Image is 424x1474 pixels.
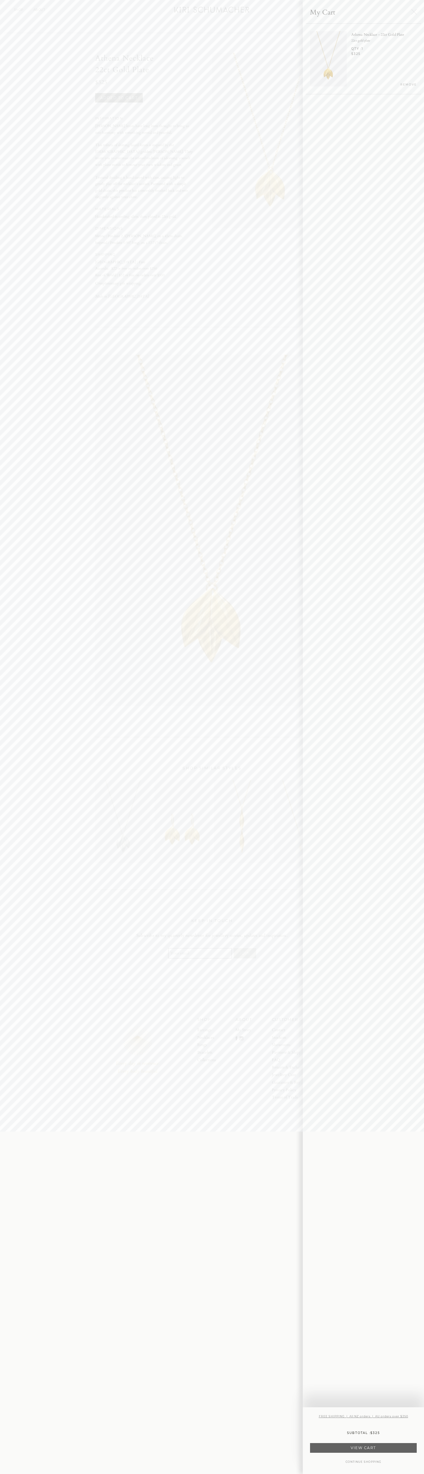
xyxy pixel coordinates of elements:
[235,1016,252,1023] a: ABOUT
[351,32,404,37] a: Athena Necklace - 22ct Gold Plate
[214,780,269,863] a: Karohirohi Necklace - 22ct Gold Plate
[235,1035,237,1043] a: Facebook
[95,206,193,212] h4: MATERIALS
[171,3,254,18] a: Kiri Schumacher Home
[95,765,329,771] h3: SHOP SIMILAR STYLES
[95,53,193,76] h1: Athena Necklace 22ct Gold Plate
[310,31,347,86] img: Image for Athena Necklace - 22ct Gold Plate
[205,932,288,939] span: for jewellery stories, updates and inspiration.
[95,355,329,706] img: undefined
[235,1026,252,1034] a: My Story
[400,83,417,86] button: REMOVE
[272,1049,312,1056] a: Payment & Shipping
[272,1026,312,1034] a: Contact
[272,1016,312,1023] a: CUSTOMER CARE
[95,294,150,299] em: Made in [GEOGRAPHIC_DATA].
[95,233,193,246] p: Metric : Pendant 2.3[PERSON_NAME], on a 45cm chain. Imperial : Pendant 0.90" long, on a 17.71" ch...
[272,1064,312,1071] a: Returns & Exchanges
[95,174,193,200] p: Textural detailing is hand carved with care, causing light to gently play off the necklace’s surf...
[95,251,193,258] h4: SHIPPING
[239,1035,243,1043] a: Instagram
[14,8,23,12] a: SHOP
[272,1056,312,1064] a: FAQ
[95,780,150,863] a: Athena Necklace - Sterling
[272,1086,312,1094] a: Privacy Policy
[272,1071,312,1079] a: Jewellery Care
[351,51,417,56] div: $325
[310,8,335,16] h2: My Cart
[95,280,193,287] span: Complimentary gift wrapping.
[95,142,193,168] p: This trifecta of shining laurel leaves is inspired by the [DEMOGRAPHIC_DATA] goddess [PERSON_NAME...
[197,1016,216,1023] a: SHOP
[95,115,193,122] h4: INSPIRATION
[95,260,165,278] span: [GEOGRAPHIC_DATA] : Free Australia : $22 or free on orders over $250 Rest of World : $32 or free ...
[155,780,210,863] a: Athena Earrings - 22ct Gold Plate
[197,1049,216,1056] a: Bracelets
[95,93,143,103] button: Added to cart
[197,1034,216,1042] a: Necklaces
[168,948,232,958] input: Your email
[272,1041,312,1049] a: Showroom
[346,1460,381,1463] button: CONTINUE SHOPPING
[95,214,193,220] p: Handcrafted in sterling silver, then plated in 22ct gold.
[272,1079,312,1086] a: Guarantee & Repairs
[272,1034,312,1042] a: Stockists
[310,1430,417,1435] div: SUBTOTAL : $325
[95,79,193,86] h3: $325
[272,1094,312,1101] a: Terms of Trade
[274,780,329,863] a: Leaf Necklace - 22ct Gold Plate
[136,932,204,939] span: Subscribe to my quarterly newsletter
[234,948,256,958] button: JOIN
[33,8,45,12] a: ABOUT
[197,1056,216,1064] a: Collections
[351,46,417,51] div: QTY : 1
[95,123,193,136] p: [PERSON_NAME] leaves have long been thought to bring us into harmony with something eternal and p...
[351,38,417,43] div: 22ct gold plate
[197,1041,216,1049] a: Rings
[310,1443,417,1453] a: VIEW CART
[197,1026,216,1034] a: Earrings
[212,53,329,228] img: undefined
[101,917,323,924] h3: KEEP IN TOUCH
[310,1415,417,1418] a: FREE SHIPPING | All NZ orders | AU orders over $250
[95,225,193,232] h4: DIMENSIONS
[95,1060,181,1075] div: Every day in reverence. Every body beautiful.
